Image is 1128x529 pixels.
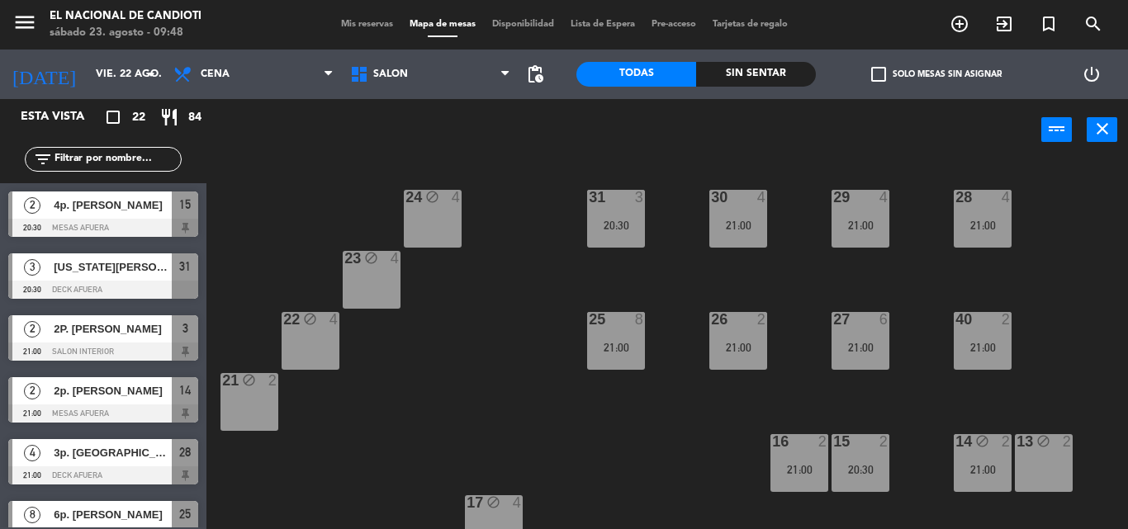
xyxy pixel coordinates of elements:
[141,64,161,84] i: arrow_drop_down
[832,220,889,231] div: 21:00
[975,434,989,448] i: block
[179,195,191,215] span: 15
[711,190,712,205] div: 30
[1039,14,1059,34] i: turned_in_not
[879,312,889,327] div: 6
[1092,119,1112,139] i: close
[1002,434,1012,449] div: 2
[562,20,643,29] span: Lista de Espera
[871,67,886,82] span: check_box_outline_blank
[242,373,256,387] i: block
[1017,434,1017,449] div: 13
[950,14,969,34] i: add_circle_outline
[24,197,40,214] span: 2
[329,312,339,327] div: 4
[24,383,40,399] span: 2
[635,312,645,327] div: 8
[513,495,523,510] div: 4
[179,504,191,524] span: 25
[525,64,545,84] span: pending_actions
[772,434,773,449] div: 16
[955,190,956,205] div: 28
[405,190,406,205] div: 24
[188,108,201,127] span: 84
[1083,14,1103,34] i: search
[833,190,834,205] div: 29
[1036,434,1050,448] i: block
[589,190,590,205] div: 31
[53,150,181,168] input: Filtrar por nombre...
[832,464,889,475] div: 20:30
[879,434,889,449] div: 2
[401,20,484,29] span: Mapa de mesas
[1002,190,1012,205] div: 4
[54,320,172,338] span: 2P. [PERSON_NAME]
[576,62,696,87] div: Todas
[391,251,400,266] div: 4
[484,20,562,29] span: Disponibilidad
[994,14,1014,34] i: exit_to_app
[711,312,712,327] div: 26
[954,464,1012,475] div: 21:00
[452,190,462,205] div: 4
[818,434,828,449] div: 2
[871,67,1002,82] label: Solo mesas sin asignar
[1082,64,1102,84] i: power_settings_new
[54,258,172,276] span: [US_STATE][PERSON_NAME]
[24,321,40,338] span: 2
[757,190,767,205] div: 4
[132,108,145,127] span: 22
[333,20,401,29] span: Mis reservas
[50,25,201,41] div: sábado 23. agosto - 09:48
[1002,312,1012,327] div: 2
[704,20,796,29] span: Tarjetas de regalo
[833,434,834,449] div: 15
[833,312,834,327] div: 27
[54,382,172,399] span: 2p. [PERSON_NAME]
[709,342,767,353] div: 21:00
[54,444,172,461] span: 3p. [GEOGRAPHIC_DATA] (pichu)
[268,373,278,388] div: 2
[54,196,172,214] span: 4p. [PERSON_NAME]
[1063,434,1073,449] div: 2
[770,464,828,475] div: 21:00
[283,312,284,327] div: 22
[179,442,191,462] span: 28
[24,259,40,276] span: 3
[486,495,500,509] i: block
[587,220,645,231] div: 20:30
[643,20,704,29] span: Pre-acceso
[709,220,767,231] div: 21:00
[696,62,816,87] div: Sin sentar
[103,107,123,127] i: crop_square
[24,445,40,461] span: 4
[24,507,40,523] span: 8
[179,380,191,400] span: 14
[757,312,767,327] div: 2
[201,68,230,80] span: Cena
[344,251,345,266] div: 23
[159,107,179,127] i: restaurant
[303,312,317,326] i: block
[12,10,37,40] button: menu
[1087,117,1117,142] button: close
[589,312,590,327] div: 25
[12,10,37,35] i: menu
[179,257,191,276] span: 31
[955,434,956,449] div: 14
[50,8,201,25] div: El Nacional de Candioti
[364,251,378,265] i: block
[955,312,956,327] div: 40
[8,107,119,127] div: Esta vista
[1041,117,1072,142] button: power_input
[1047,119,1067,139] i: power_input
[33,149,53,169] i: filter_list
[635,190,645,205] div: 3
[222,373,223,388] div: 21
[54,506,172,523] span: 6p. [PERSON_NAME]
[587,342,645,353] div: 21:00
[879,190,889,205] div: 4
[373,68,408,80] span: SALON
[954,342,1012,353] div: 21:00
